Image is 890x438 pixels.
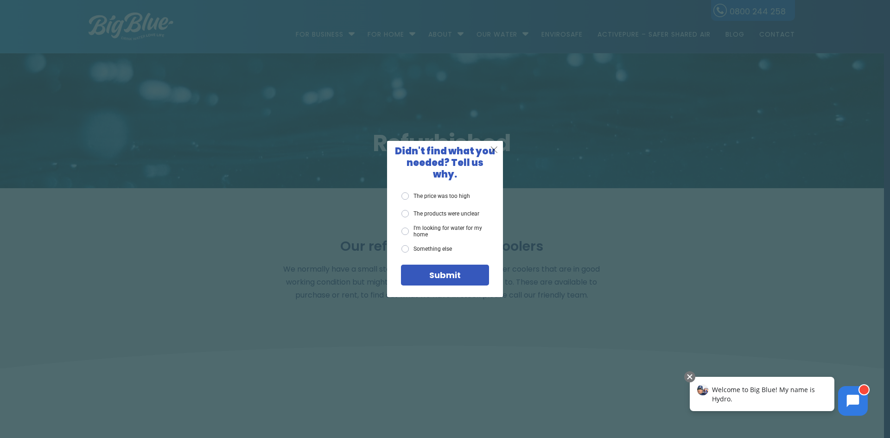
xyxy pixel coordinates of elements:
[395,145,495,181] span: Didn't find what you needed? Tell us why.
[401,245,452,253] label: Something else
[401,225,489,238] label: I'm looking for water for my home
[680,369,877,425] iframe: Chatbot
[401,210,479,217] label: The products were unclear
[429,269,461,281] span: Submit
[401,192,470,200] label: The price was too high
[490,144,498,155] span: X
